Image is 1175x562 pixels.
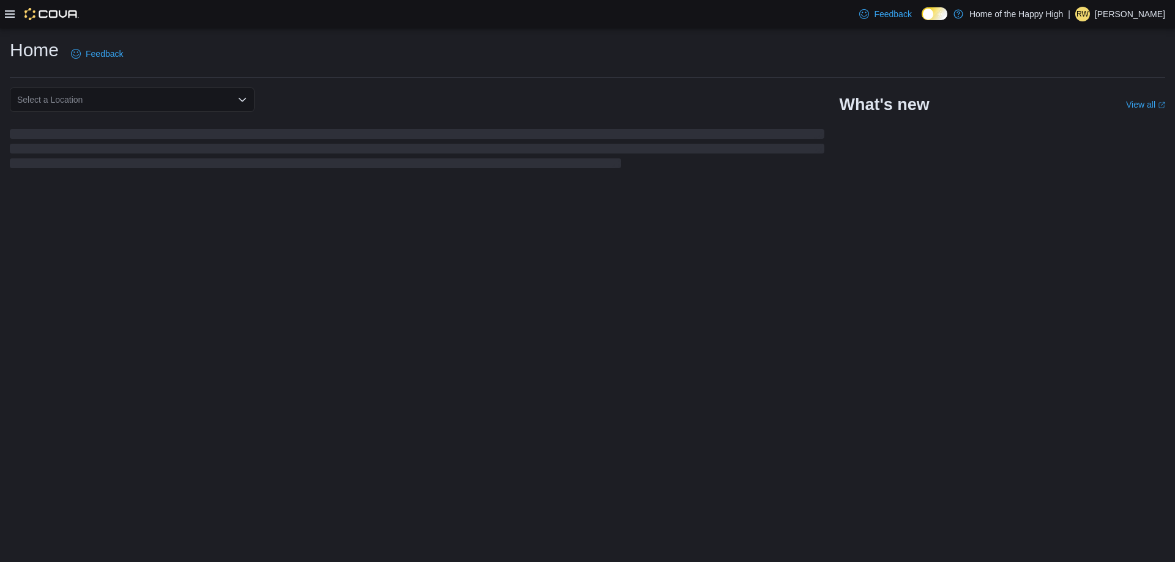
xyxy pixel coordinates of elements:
[1126,100,1165,109] a: View allExternal link
[874,8,911,20] span: Feedback
[969,7,1063,21] p: Home of the Happy High
[1158,102,1165,109] svg: External link
[10,38,59,62] h1: Home
[839,95,929,114] h2: What's new
[10,131,824,171] span: Loading
[1075,7,1090,21] div: Rachel Windjack
[1095,7,1165,21] p: [PERSON_NAME]
[922,7,947,20] input: Dark Mode
[1076,7,1089,21] span: RW
[237,95,247,105] button: Open list of options
[854,2,916,26] a: Feedback
[1068,7,1070,21] p: |
[24,8,79,20] img: Cova
[66,42,128,66] a: Feedback
[86,48,123,60] span: Feedback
